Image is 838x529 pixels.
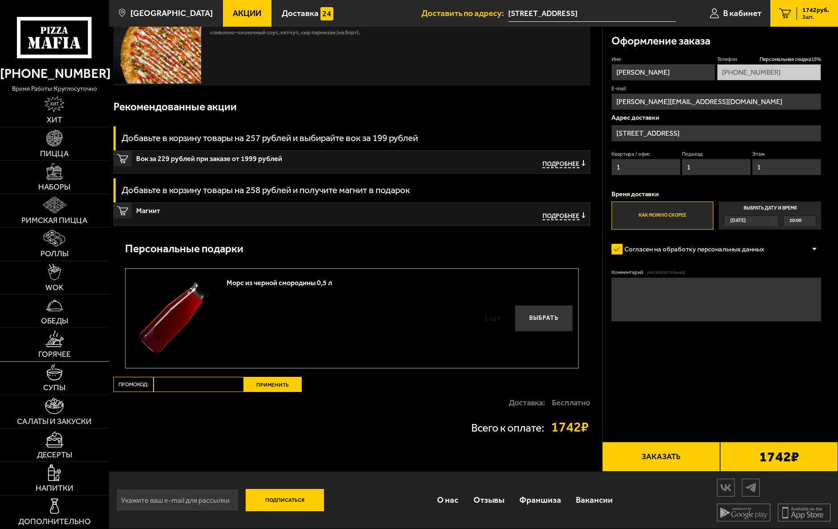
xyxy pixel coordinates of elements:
[719,202,821,230] label: Выбрать дату и время
[542,160,585,168] button: Подробнее
[227,274,332,287] div: Морс из черной смородины 0,5 л
[480,310,506,327] div: 1 шт.
[43,384,65,392] span: Супы
[136,151,422,162] span: Вок за 229 рублей при заказе от 1999 рублей
[542,212,585,220] button: Подробнее
[421,9,508,18] span: Доставить по адресу:
[611,114,821,121] p: Адрес доставки
[611,269,821,276] label: Комментарий
[611,93,821,110] input: @
[569,486,621,514] a: Вакансии
[723,9,761,18] span: В кабинет
[509,399,545,407] p: Доставка:
[512,486,569,514] a: Франшиза
[116,489,239,511] input: Укажите ваш e-mail для рассылки
[515,305,573,331] button: Выбрать
[611,64,715,81] input: Имя
[508,5,676,22] span: улица Добровольцев, 58, подъезд 1
[21,217,87,225] span: Римская пицца
[802,14,829,20] span: 3 шт.
[113,377,154,392] label: Промокод:
[717,480,734,495] img: vk
[244,377,302,392] button: Применить
[47,116,62,124] span: Хит
[45,284,64,292] span: WOK
[246,489,324,511] button: Подписаться
[742,480,759,495] img: tg
[36,485,73,493] span: Напитки
[611,241,773,258] label: Согласен на обработку персональных данных
[552,399,590,407] strong: Бесплатно
[471,423,544,434] p: Всего к оплате:
[38,183,70,191] span: Наборы
[802,7,829,13] span: 1742 руб.
[210,19,404,36] p: цыпленок, лук репчатый, [PERSON_NAME], томаты, огурец, моцарелла, сливочно-чесночный соус, кетчуп...
[282,9,319,18] span: Доставка
[611,191,821,198] p: Время доставки
[611,150,680,157] label: Квартира / офис
[40,150,69,158] span: Пицца
[542,212,579,220] span: Подробнее
[320,7,333,20] img: 15daf4d41897b9f0e9f617042186c801.svg
[136,203,422,214] span: Магнит
[121,133,418,143] h3: Добавьте в корзину товары на 257 рублей и выбирайте вок за 199 рублей
[602,442,720,472] button: Заказать
[730,216,746,226] span: [DATE]
[508,5,676,22] input: Ваш адрес доставки
[37,451,72,459] span: Десерты
[429,486,466,514] a: О нас
[38,351,71,359] span: Горячее
[121,186,410,195] h3: Добавьте в корзину товары на 258 рублей и получите магнит в подарок
[18,518,91,526] span: Дополнительно
[551,420,590,434] strong: 1742 ₽
[647,269,685,276] span: (необязательно)
[542,160,579,168] span: Подробнее
[789,216,802,226] span: 20:00
[40,250,69,258] span: Роллы
[611,56,715,63] label: Имя
[125,243,243,254] h3: Персональные подарки
[131,274,218,361] img: Морс из черной смородины 0,5 л
[752,150,821,157] label: Этаж
[760,56,821,63] span: Персональная скидка 15 %
[466,486,512,514] a: Отзывы
[611,85,821,92] label: E-mail
[17,418,92,426] span: Салаты и закуски
[41,317,68,325] span: Обеды
[130,9,213,18] span: [GEOGRAPHIC_DATA]
[113,101,237,113] h3: Рекомендованные акции
[717,56,821,63] label: Телефон
[759,450,799,464] b: 1742 ₽
[717,64,821,81] input: +7 (
[233,9,261,18] span: Акции
[611,36,710,47] h3: Оформление заказа
[682,150,751,157] label: Подъезд
[611,202,713,230] label: Как можно скорее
